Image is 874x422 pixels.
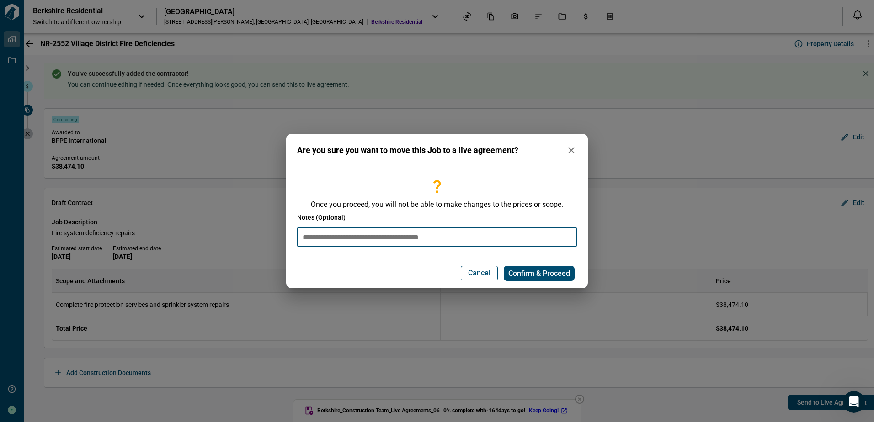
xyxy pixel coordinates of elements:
[508,269,570,278] span: Confirm & Proceed
[843,391,865,413] iframe: Intercom live chat
[468,269,490,278] span: Cancel
[297,146,518,155] span: Are you sure you want to move this Job to a live agreement?
[297,200,577,209] span: Once you proceed, you will not be able to make changes to the prices or scope.
[297,213,346,222] span: Notes (Optional)
[461,266,498,280] button: Cancel
[504,266,575,281] button: Confirm & Proceed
